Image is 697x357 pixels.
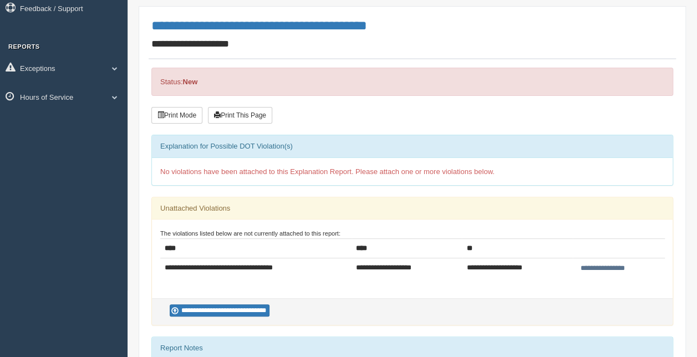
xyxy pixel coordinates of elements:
div: Status: [151,68,673,96]
div: Unattached Violations [152,197,673,220]
button: Print Mode [151,107,202,124]
small: The violations listed below are not currently attached to this report: [160,230,340,237]
span: No violations have been attached to this Explanation Report. Please attach one or more violations... [160,167,495,176]
div: Explanation for Possible DOT Violation(s) [152,135,673,157]
button: Print This Page [208,107,272,124]
strong: New [182,78,197,86]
